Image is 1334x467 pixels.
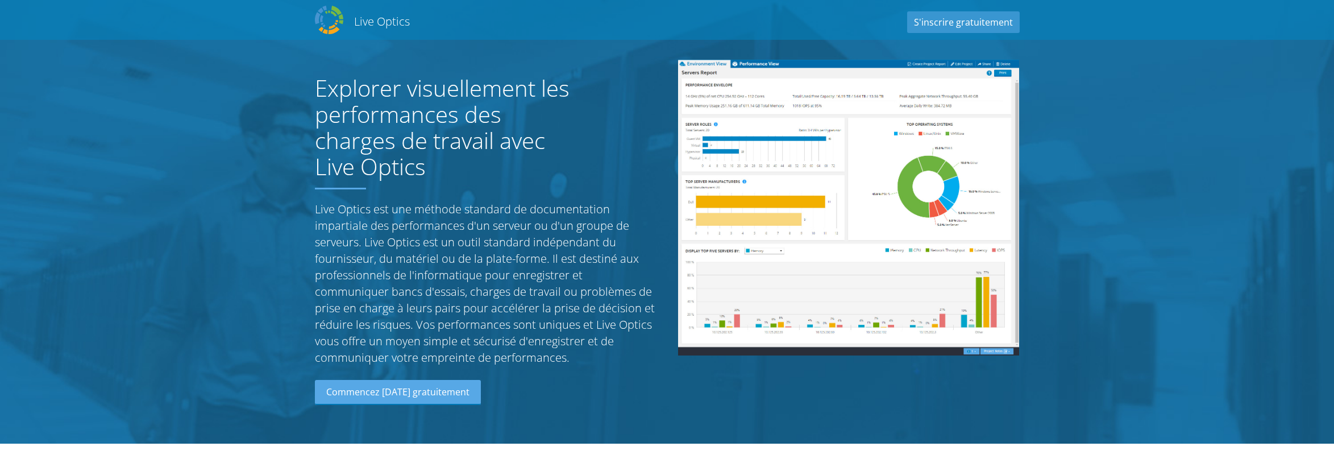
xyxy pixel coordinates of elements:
h2: Live Optics [354,14,410,29]
a: S'inscrire gratuitement [907,11,1020,33]
a: Commencez [DATE] gratuitement [315,380,481,405]
p: Live Optics est une méthode standard de documentation impartiale des performances d'un serveur ou... [315,201,656,366]
h1: Explorer visuellement les performances des charges de travail avec Live Optics [315,75,571,180]
img: Server Report [678,60,1019,356]
img: Dell Dpack [315,6,343,34]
